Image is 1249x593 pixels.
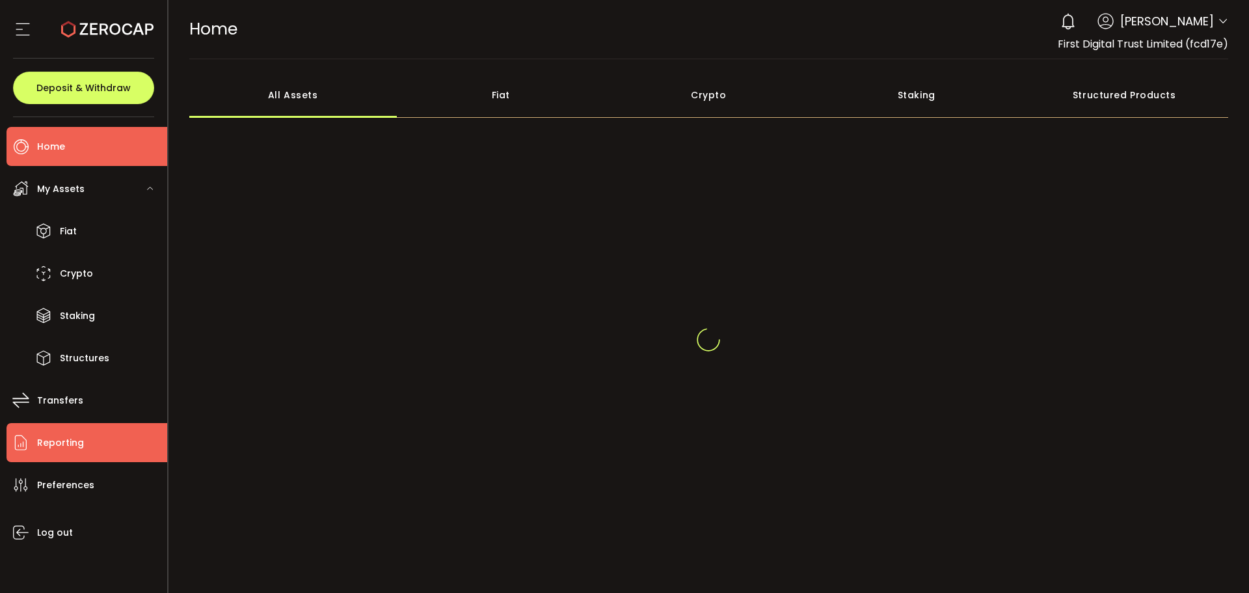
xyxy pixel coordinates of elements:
[397,72,605,118] div: Fiat
[13,72,154,104] button: Deposit & Withdraw
[37,137,65,156] span: Home
[1021,72,1229,118] div: Structured Products
[189,72,397,118] div: All Assets
[1058,36,1228,51] span: First Digital Trust Limited (fcd17e)
[37,180,85,199] span: My Assets
[60,349,109,368] span: Structures
[37,523,73,542] span: Log out
[605,72,813,118] div: Crypto
[36,83,131,92] span: Deposit & Withdraw
[37,434,84,452] span: Reporting
[37,476,94,495] span: Preferences
[60,307,95,325] span: Staking
[37,391,83,410] span: Transfers
[60,264,93,283] span: Crypto
[189,18,237,40] span: Home
[1120,12,1214,30] span: [PERSON_NAME]
[813,72,1021,118] div: Staking
[60,222,77,241] span: Fiat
